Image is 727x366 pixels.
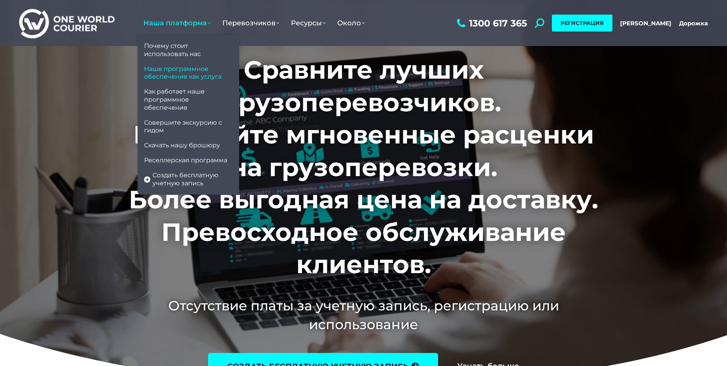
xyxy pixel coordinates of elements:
font: 1300 617 365 [469,20,527,27]
a: Скачать нашу брошюру [141,138,235,153]
img: Курьер «Единый мир» [19,8,115,39]
span: Около [337,19,365,27]
a: Как работает наше программное обеспечение [141,84,235,115]
a: Реселлерская программа [141,153,235,168]
span: Ресурсы [291,19,326,27]
a: 1300 617 365 [455,18,527,28]
h2: Отсутствие платы за учетную запись, регистрацию или использование [124,296,603,334]
span: Наше программное обеспечение как услуга [144,65,233,81]
span: Наша платформа [143,19,211,27]
span: Создать бесплатную учетную запись [153,171,233,188]
h1: Сравните лучших грузоперевозчиков. Получайте мгновенные расценки на грузоперевозки. Более выгодна... [124,54,603,281]
span: Как работает наше программное обеспечение [144,88,233,112]
a: Почему стоит использовать нас [141,39,235,62]
span: Скачать нашу брошюру [144,142,220,150]
span: РЕГИСТРАЦИЯ [561,20,604,26]
span: Совершите экскурсию с гидом [144,119,233,135]
a: РЕГИСТРАЦИЯ [552,15,612,31]
a: Наше программное обеспечение как услуга [141,62,235,85]
span: Перевозчиков [222,19,279,27]
span: Реселлерская программа [144,157,227,165]
a: Ресурсы [285,11,331,35]
a: Наша платформа [138,11,217,35]
a: Дорожка [679,20,708,27]
a: Совершите экскурсию с гидом [141,115,235,138]
a: Создать бесплатную учетную запись [141,168,235,191]
a: Перевозчиков [217,11,285,35]
a: [PERSON_NAME] [620,20,671,27]
span: Почему стоит использовать нас [144,42,233,58]
a: Около [331,11,371,35]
